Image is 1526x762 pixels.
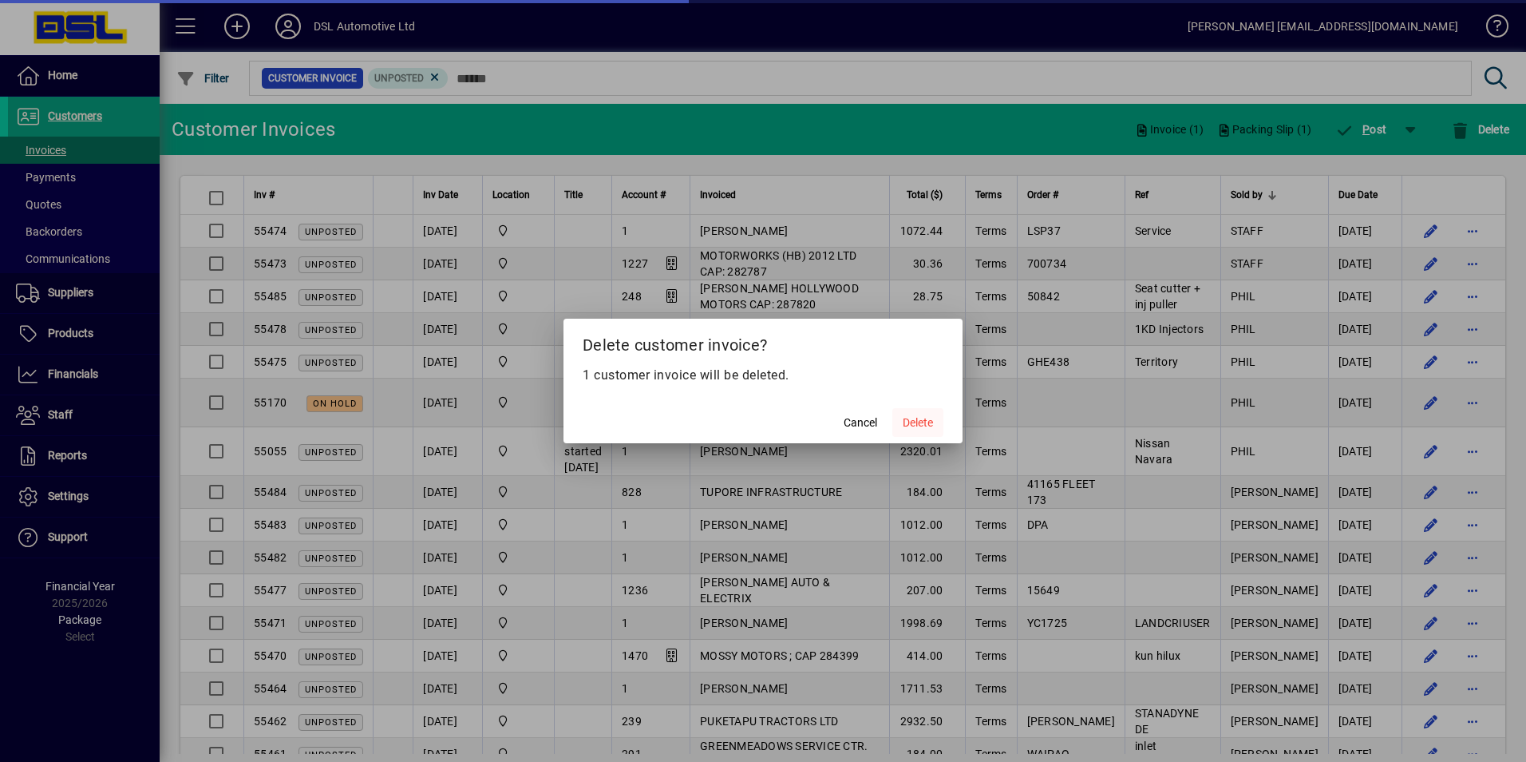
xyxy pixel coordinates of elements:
[844,415,877,431] span: Cancel
[903,415,933,431] span: Delete
[892,408,943,437] button: Delete
[583,366,943,385] p: 1 customer invoice will be deleted.
[835,408,886,437] button: Cancel
[563,319,963,365] h2: Delete customer invoice?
